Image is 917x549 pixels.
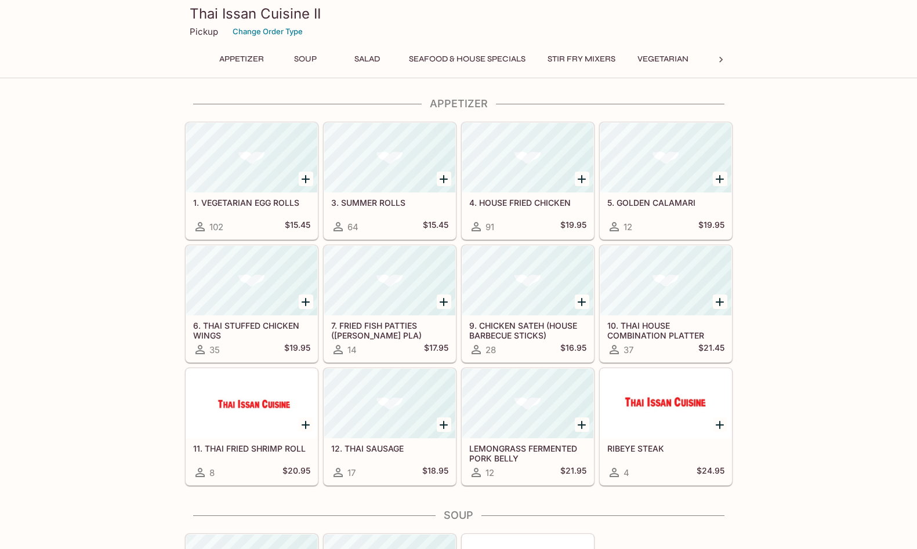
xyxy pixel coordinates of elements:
[600,368,732,485] a: RIBEYE STEAK4$24.95
[324,246,455,315] div: 7. FRIED FISH PATTIES (TOD MUN PLA)
[462,246,593,315] div: 9. CHICKEN SATEH (HOUSE BARBECUE STICKS)
[186,122,318,239] a: 1. VEGETARIAN EGG ROLLS102$15.45
[347,467,356,478] span: 17
[193,443,310,453] h5: 11. THAI FRIED SHRIMP ROLL
[624,344,633,355] span: 37
[469,321,586,340] h5: 9. CHICKEN SATEH (HOUSE BARBECUE STICKS)
[299,295,313,309] button: Add 6. THAI STUFFED CHICKEN WINGS
[280,51,332,67] button: Soup
[282,466,310,479] h5: $20.95
[713,172,727,186] button: Add 5. GOLDEN CALAMARI
[575,295,589,309] button: Add 9. CHICKEN SATEH (HOUSE BARBECUE STICKS)
[324,368,456,485] a: 12. THAI SAUSAGE17$18.95
[331,321,448,340] h5: 7. FRIED FISH PATTIES ([PERSON_NAME] PLA)
[437,417,451,432] button: Add 12. THAI SAUSAGE
[624,467,629,478] span: 4
[185,509,733,522] h4: Soup
[575,417,589,432] button: Add LEMONGRASS FERMENTED PORK BELLY
[186,368,318,485] a: 11. THAI FRIED SHRIMP ROLL8$20.95
[485,221,494,232] span: 91
[209,221,223,232] span: 102
[299,417,313,432] button: Add 11. THAI FRIED SHRIMP ROLL
[190,5,728,23] h3: Thai Issan Cuisine II
[469,443,586,463] h5: LEMONGRASS FERMENTED PORK BELLY
[462,368,594,485] a: LEMONGRASS FERMENTED PORK BELLY12$21.95
[285,220,310,234] h5: $15.45
[560,220,586,234] h5: $19.95
[600,369,731,438] div: RIBEYE STEAK
[186,246,317,315] div: 6. THAI STUFFED CHICKEN WINGS
[469,198,586,208] h5: 4. HOUSE FRIED CHICKEN
[462,122,594,239] a: 4. HOUSE FRIED CHICKEN91$19.95
[697,466,724,479] h5: $24.95
[624,221,632,232] span: 12
[560,466,586,479] h5: $21.95
[299,172,313,186] button: Add 1. VEGETARIAN EGG ROLLS
[607,321,724,340] h5: 10. THAI HOUSE COMBINATION PLATTER
[341,51,393,67] button: Salad
[424,343,448,357] h5: $17.95
[698,220,724,234] h5: $19.95
[607,443,724,453] h5: RIBEYE STEAK
[186,123,317,192] div: 1. VEGETARIAN EGG ROLLS
[485,344,496,355] span: 28
[324,123,455,192] div: 3. SUMMER ROLLS
[331,198,448,208] h5: 3. SUMMER ROLLS
[331,443,448,453] h5: 12. THAI SAUSAGE
[437,172,451,186] button: Add 3. SUMMER ROLLS
[284,343,310,357] h5: $19.95
[347,344,357,355] span: 14
[600,122,732,239] a: 5. GOLDEN CALAMARI12$19.95
[600,246,731,315] div: 10. THAI HOUSE COMBINATION PLATTER
[713,417,727,432] button: Add RIBEYE STEAK
[423,220,448,234] h5: $15.45
[422,466,448,479] h5: $18.95
[560,343,586,357] h5: $16.95
[462,245,594,362] a: 9. CHICKEN SATEH (HOUSE BARBECUE STICKS)28$16.95
[462,123,593,192] div: 4. HOUSE FRIED CHICKEN
[347,221,358,232] span: 64
[631,51,695,67] button: Vegetarian
[324,122,456,239] a: 3. SUMMER ROLLS64$15.45
[186,245,318,362] a: 6. THAI STUFFED CHICKEN WINGS35$19.95
[600,245,732,362] a: 10. THAI HOUSE COMBINATION PLATTER37$21.45
[209,467,215,478] span: 8
[485,467,494,478] span: 12
[607,198,724,208] h5: 5. GOLDEN CALAMARI
[213,51,270,67] button: Appetizer
[185,97,733,110] h4: Appetizer
[403,51,532,67] button: Seafood & House Specials
[541,51,622,67] button: Stir Fry Mixers
[193,321,310,340] h5: 6. THAI STUFFED CHICKEN WINGS
[713,295,727,309] button: Add 10. THAI HOUSE COMBINATION PLATTER
[324,245,456,362] a: 7. FRIED FISH PATTIES ([PERSON_NAME] PLA)14$17.95
[575,172,589,186] button: Add 4. HOUSE FRIED CHICKEN
[209,344,220,355] span: 35
[186,369,317,438] div: 11. THAI FRIED SHRIMP ROLL
[190,26,218,37] p: Pickup
[600,123,731,192] div: 5. GOLDEN CALAMARI
[193,198,310,208] h5: 1. VEGETARIAN EGG ROLLS
[324,369,455,438] div: 12. THAI SAUSAGE
[437,295,451,309] button: Add 7. FRIED FISH PATTIES (TOD MUN PLA)
[698,343,724,357] h5: $21.45
[227,23,308,41] button: Change Order Type
[704,51,756,67] button: Noodles
[462,369,593,438] div: LEMONGRASS FERMENTED PORK BELLY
